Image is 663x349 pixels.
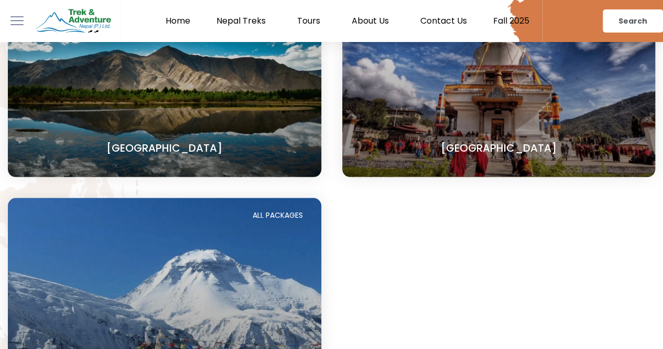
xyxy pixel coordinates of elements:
span: Search [618,17,647,25]
a: Tours [284,16,339,26]
a: [GEOGRAPHIC_DATA] [106,141,222,155]
a: Search [603,9,663,33]
img: Trek & Adventure Nepal [34,7,113,36]
a: Home [153,16,203,26]
a: About Us [339,16,407,26]
a: ALL PACKAGES [253,210,303,220]
nav: Menu [121,16,542,26]
a: [GEOGRAPHIC_DATA] [441,141,557,155]
a: Contact Us [407,16,480,26]
a: Nepal Treks [203,16,284,26]
a: Fall 2025 [480,16,542,26]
